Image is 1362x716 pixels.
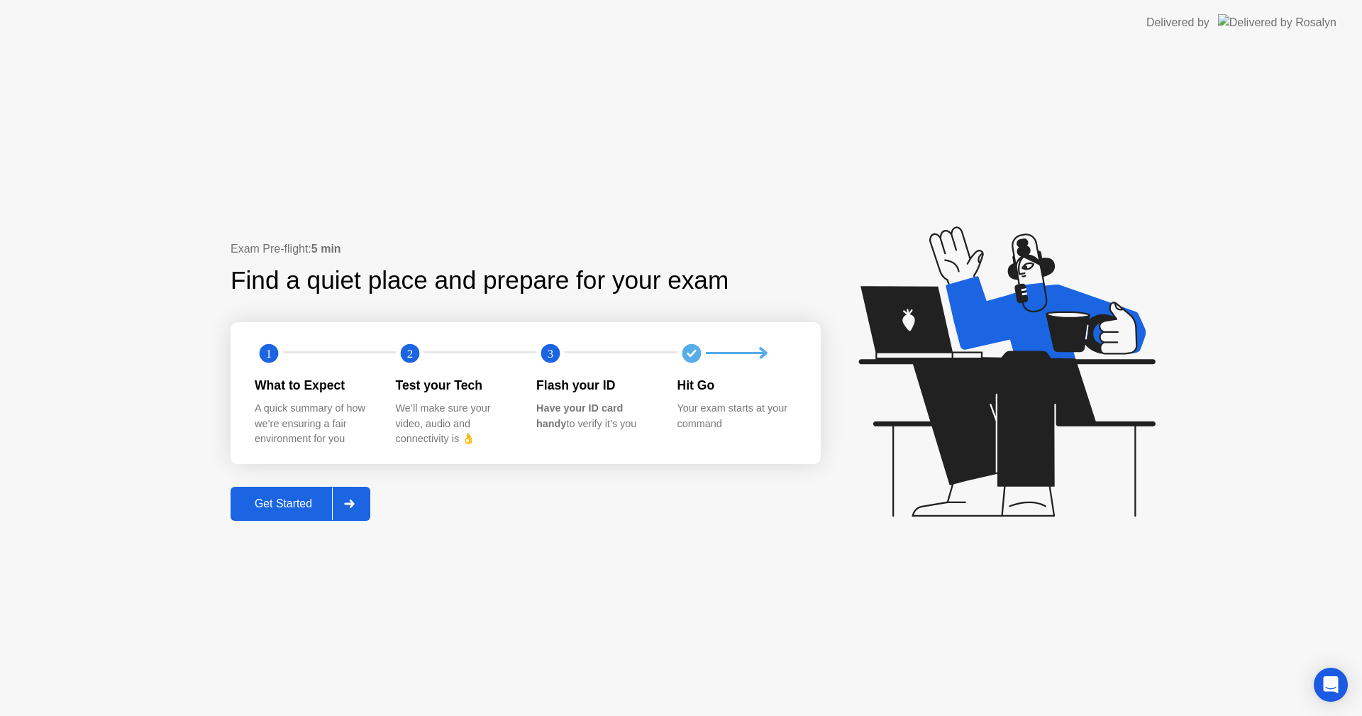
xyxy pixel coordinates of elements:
div: Open Intercom Messenger [1314,668,1348,702]
div: What to Expect [255,376,373,395]
text: 2 [406,346,412,360]
div: Your exam starts at your command [677,401,796,431]
button: Get Started [231,487,370,521]
b: Have your ID card handy [536,402,623,429]
div: to verify it’s you [536,401,655,431]
div: A quick summary of how we’re ensuring a fair environment for you [255,401,373,447]
img: Delivered by Rosalyn [1218,14,1336,31]
div: Test your Tech [396,376,514,395]
div: Get Started [235,497,332,510]
text: 1 [266,346,272,360]
div: Hit Go [677,376,796,395]
div: Flash your ID [536,376,655,395]
div: Delivered by [1146,14,1209,31]
div: Exam Pre-flight: [231,241,821,258]
div: Find a quiet place and prepare for your exam [231,262,731,299]
div: We’ll make sure your video, audio and connectivity is 👌 [396,401,514,447]
text: 3 [548,346,553,360]
b: 5 min [311,243,341,255]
